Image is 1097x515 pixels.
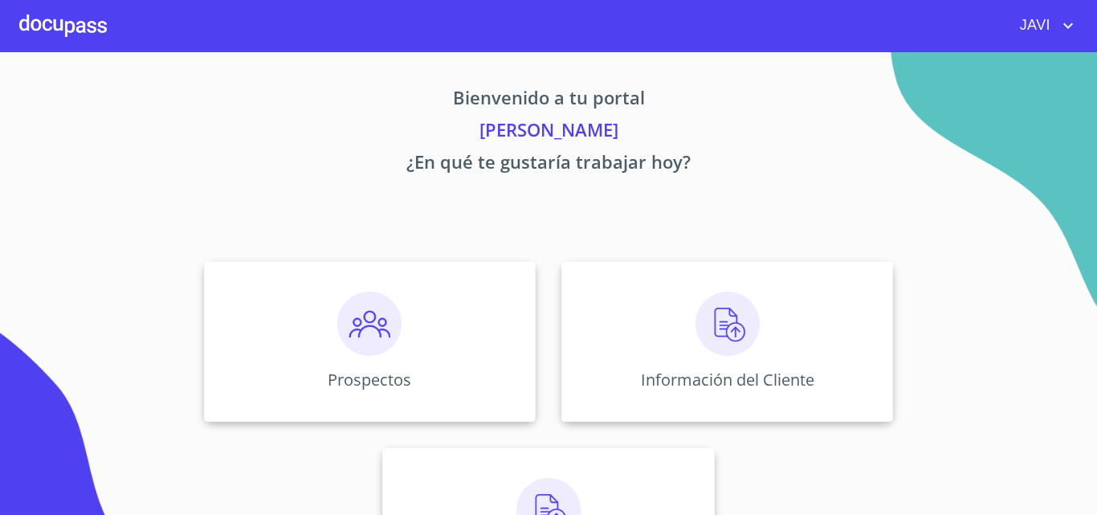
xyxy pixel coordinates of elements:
p: [PERSON_NAME] [54,116,1043,149]
img: prospectos.png [337,292,402,356]
img: carga.png [695,292,760,356]
button: account of current user [1008,13,1078,39]
p: Información del Cliente [641,369,814,390]
p: Prospectos [328,369,411,390]
span: JAVI [1008,13,1058,39]
p: Bienvenido a tu portal [54,84,1043,116]
p: ¿En qué te gustaría trabajar hoy? [54,149,1043,181]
